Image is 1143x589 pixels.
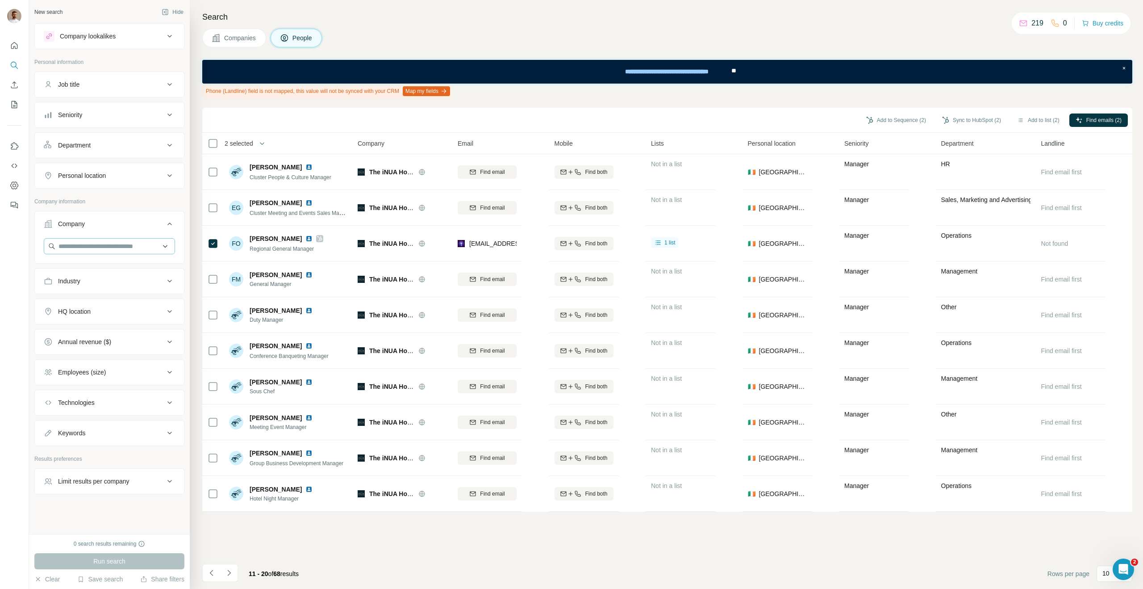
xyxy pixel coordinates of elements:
[60,32,116,41] div: Company lookalikes
[35,362,184,383] button: Employees (size)
[458,380,517,393] button: Find email
[555,165,613,179] button: Find both
[748,346,755,355] span: 🇮🇪
[250,460,343,467] span: Group Business Development Manager
[585,275,607,283] span: Find both
[369,347,446,354] span: The iNUA Hotel Collection
[7,38,21,54] button: Quick start
[458,201,517,215] button: Find email
[941,411,957,418] span: Other
[58,398,95,407] div: Technologies
[250,234,302,243] span: [PERSON_NAME]
[403,86,450,96] button: Map my fields
[1041,311,1082,319] span: Find email first
[480,204,505,212] span: Find email
[77,575,123,584] button: Save search
[480,383,505,391] span: Find email
[844,411,869,418] span: Manager
[249,570,268,577] span: 11 - 20
[358,276,365,283] img: Logo of The iNUA Hotel Collection
[273,570,280,577] span: 68
[844,375,869,382] span: Manager
[844,446,869,454] span: Manager
[651,160,682,168] span: Not in a list
[651,268,682,275] span: Not in a list
[225,139,253,148] span: 2 selected
[250,485,302,494] span: [PERSON_NAME]
[651,303,682,311] span: Not in a list
[555,201,613,215] button: Find both
[229,487,243,501] img: Avatar
[651,446,682,454] span: Not in a list
[202,84,452,99] div: Phone (Landline) field is not mapped, this value will not be synced with your CRM
[369,454,446,462] span: The iNUA Hotel Collection
[844,160,869,168] span: Manager
[759,239,807,248] span: [GEOGRAPHIC_DATA]
[458,239,465,248] img: provider leadmagic logo
[369,204,446,211] span: The iNUA Hotel Collection
[748,311,755,320] span: 🇮🇪
[860,114,932,127] button: Add to Sequence (2)
[305,450,313,457] img: LinkedIn logo
[1069,114,1128,127] button: Find emails (2)
[369,311,446,319] span: The iNUA Hotel Collection
[748,239,755,248] span: 🇮🇪
[1041,419,1082,426] span: Find email first
[358,490,365,497] img: Logo of The iNUA Hotel Collection
[458,308,517,322] button: Find email
[458,451,517,465] button: Find email
[250,423,316,431] span: Meeting Event Manager
[480,275,505,283] span: Find email
[844,268,869,275] span: Manager
[1041,454,1082,462] span: Find email first
[1041,240,1068,247] span: Not found
[936,114,1007,127] button: Sync to HubSpot (2)
[1113,559,1134,580] iframe: Intercom live chat
[58,307,91,316] div: HQ location
[458,165,517,179] button: Find email
[7,197,21,213] button: Feedback
[759,454,807,463] span: [GEOGRAPHIC_DATA]
[305,235,313,242] img: LinkedIn logo
[34,198,184,206] p: Company information
[844,232,869,239] span: Manager
[555,380,613,393] button: Find both
[1131,559,1138,566] span: 2
[585,204,607,212] span: Find both
[844,303,869,311] span: Manager
[250,449,302,458] span: [PERSON_NAME]
[250,341,302,350] span: [PERSON_NAME]
[358,139,384,148] span: Company
[224,34,257,42] span: Companies
[229,201,243,215] div: EG
[250,163,302,172] span: [PERSON_NAME]
[1031,18,1043,29] p: 219
[1041,383,1082,390] span: Find email first
[585,347,607,355] span: Find both
[202,60,1132,84] iframe: Banner
[58,171,106,180] div: Personal location
[220,564,238,582] button: Navigate to next page
[480,311,505,319] span: Find email
[1086,116,1122,124] span: Find emails (2)
[480,347,505,355] span: Find email
[74,540,146,548] div: 0 search results remaining
[1011,114,1066,127] button: Add to list (2)
[7,57,21,73] button: Search
[651,411,682,418] span: Not in a list
[305,164,313,171] img: LinkedIn logo
[250,387,316,395] span: Sous Chef
[369,276,446,283] span: The iNUA Hotel Collection
[34,455,184,463] p: Results preferences
[229,165,243,179] img: Avatar
[759,382,807,391] span: [GEOGRAPHIC_DATA]
[941,268,978,275] span: Management
[941,196,1032,203] span: Sales, Marketing and Advertising
[202,564,220,582] button: Navigate to previous page
[651,339,682,346] span: Not in a list
[249,570,299,577] span: results
[250,198,302,207] span: [PERSON_NAME]
[585,454,607,462] span: Find both
[35,392,184,413] button: Technologies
